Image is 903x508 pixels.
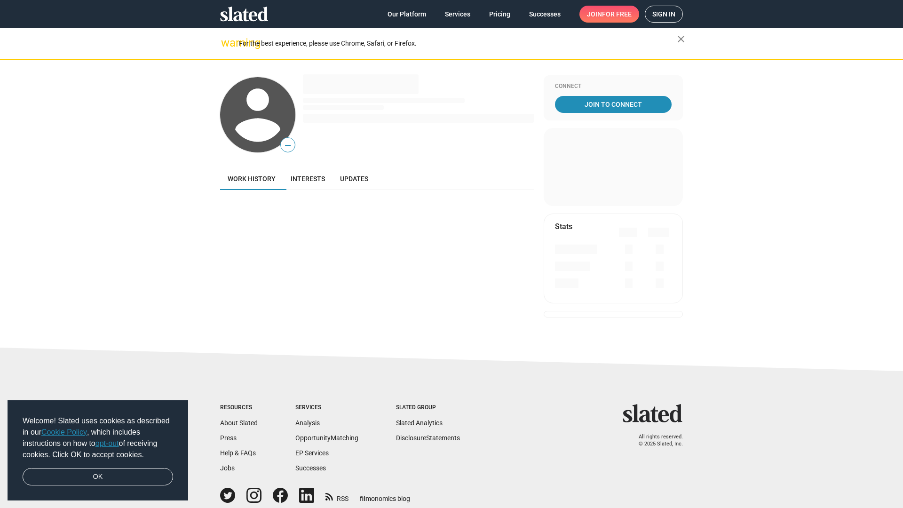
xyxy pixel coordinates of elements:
[579,6,639,23] a: Joinfor free
[281,139,295,151] span: —
[652,6,675,22] span: Sign in
[340,175,368,183] span: Updates
[555,83,672,90] div: Connect
[445,6,470,23] span: Services
[522,6,568,23] a: Successes
[333,167,376,190] a: Updates
[396,419,443,427] a: Slated Analytics
[228,175,276,183] span: Work history
[555,96,672,113] a: Join To Connect
[220,449,256,457] a: Help & FAQs
[380,6,434,23] a: Our Platform
[41,428,87,436] a: Cookie Policy
[295,404,358,412] div: Services
[23,468,173,486] a: dismiss cookie message
[645,6,683,23] a: Sign in
[396,404,460,412] div: Slated Group
[482,6,518,23] a: Pricing
[437,6,478,23] a: Services
[220,419,258,427] a: About Slated
[283,167,333,190] a: Interests
[675,33,687,45] mat-icon: close
[221,37,232,48] mat-icon: warning
[220,404,258,412] div: Resources
[555,222,572,231] mat-card-title: Stats
[23,415,173,460] span: Welcome! Slated uses cookies as described in our , which includes instructions on how to of recei...
[557,96,670,113] span: Join To Connect
[8,400,188,501] div: cookieconsent
[220,434,237,442] a: Press
[295,419,320,427] a: Analysis
[239,37,677,50] div: For the best experience, please use Chrome, Safari, or Firefox.
[291,175,325,183] span: Interests
[220,464,235,472] a: Jobs
[629,434,683,447] p: All rights reserved. © 2025 Slated, Inc.
[388,6,426,23] span: Our Platform
[396,434,460,442] a: DisclosureStatements
[95,439,119,447] a: opt-out
[325,489,349,503] a: RSS
[295,434,358,442] a: OpportunityMatching
[295,449,329,457] a: EP Services
[360,495,371,502] span: film
[529,6,561,23] span: Successes
[602,6,632,23] span: for free
[360,487,410,503] a: filmonomics blog
[220,167,283,190] a: Work history
[489,6,510,23] span: Pricing
[295,464,326,472] a: Successes
[587,6,632,23] span: Join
